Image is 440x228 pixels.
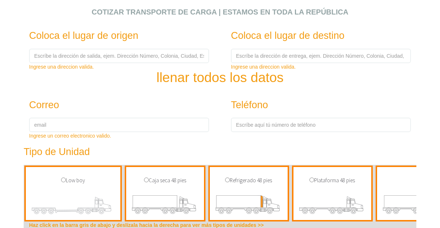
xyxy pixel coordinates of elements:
[132,192,199,220] img: transporte de carga caja seca 48 pies
[231,63,411,70] div: Ingrese una direccion valida.
[231,49,411,63] input: Escríbe la dirección de entrega, ejem. Dirección Número, Colonia, Ciudad, Estado, Código Postal.
[24,8,416,16] h2: Cotizar transporte de carga | Estamos en toda la República
[29,132,209,139] div: Ingrese un correo electronico valido.
[231,30,395,41] h3: Coloca el lugar de destino
[31,192,115,220] img: transporte de carga low boy
[130,176,200,185] p: Caja seca 48 pies
[404,192,431,219] iframe: Drift Widget Chat Controller
[29,100,193,111] h3: Correo
[24,147,383,158] h3: Tipo de Unidad
[29,118,209,132] input: email
[29,176,117,185] p: Low boy
[29,49,209,63] input: Escríbe la dirección de salida, ejem. Dirección Número, Colonia, Ciudad, Estado, Código Postal.
[299,192,366,220] img: transporte de carga plataforma 48 pies
[231,118,411,132] input: Escríbe aquí tú número de teléfono
[231,100,395,111] h3: Teléfono
[215,192,282,220] img: transporte de carga refrigerado 48 pies
[29,63,209,70] div: Ingrese una direccion valida.
[297,176,368,185] p: Plataforma 48 pies
[213,176,284,185] p: Refrigerado 48 pies
[29,30,193,41] h3: Coloca el lugar de origen
[29,222,264,228] b: Haz click en la barra gris de abajo y deslízala hacia la derecha para ver más tipos de unidades >>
